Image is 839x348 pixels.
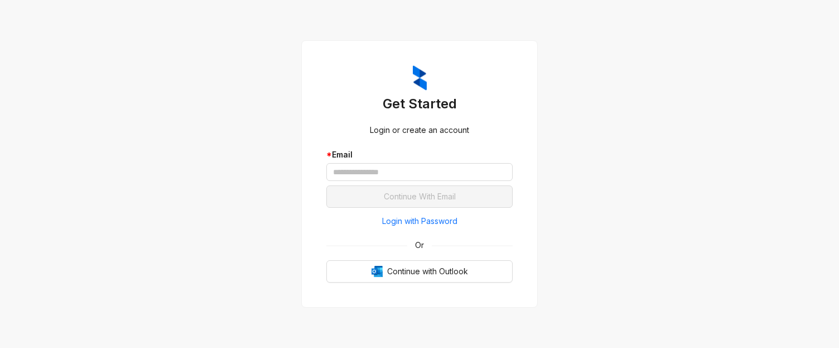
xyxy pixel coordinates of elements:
span: Continue with Outlook [387,265,468,278]
div: Email [326,149,513,161]
button: OutlookContinue with Outlook [326,260,513,283]
span: Or [407,239,432,251]
img: ZumaIcon [413,65,427,91]
span: Login with Password [382,215,457,227]
img: Outlook [372,266,383,277]
div: Login or create an account [326,124,513,136]
button: Continue With Email [326,185,513,208]
h3: Get Started [326,95,513,113]
button: Login with Password [326,212,513,230]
